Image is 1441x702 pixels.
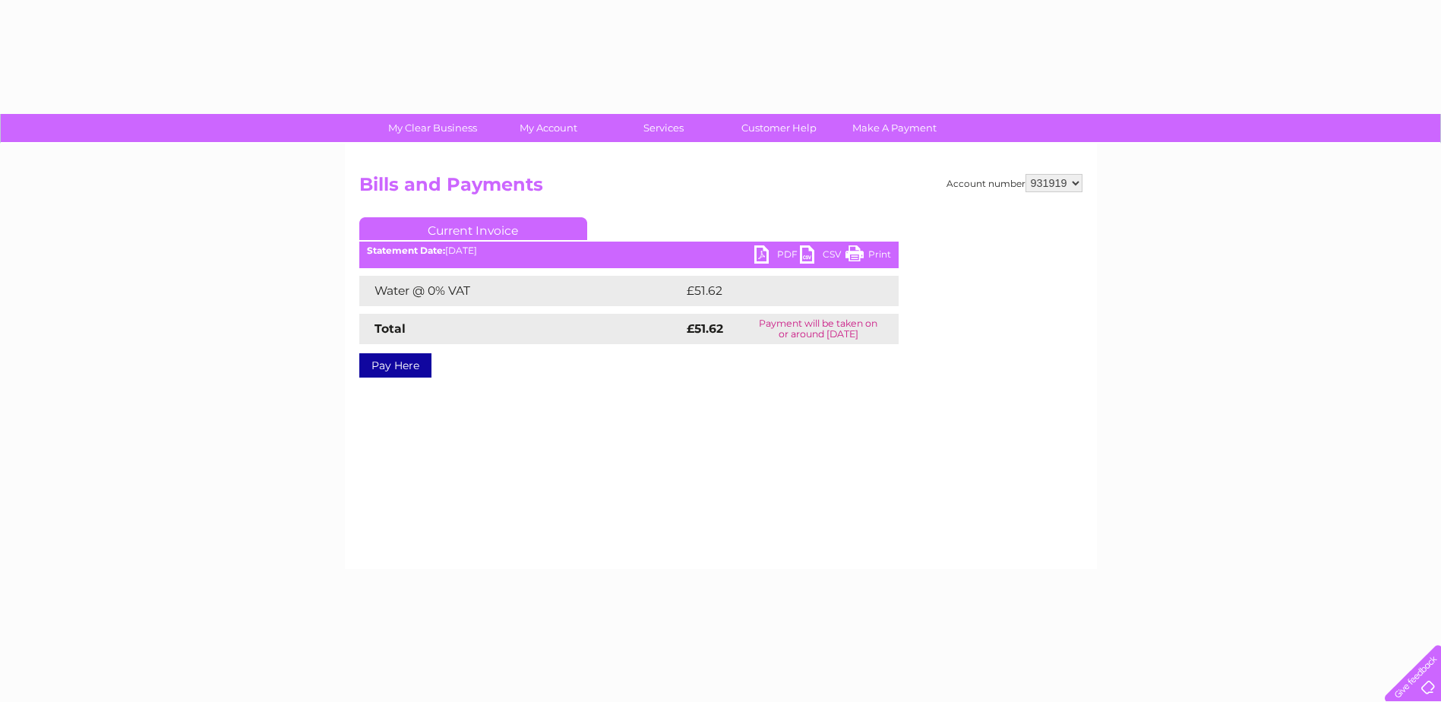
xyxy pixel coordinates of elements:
a: My Clear Business [370,114,495,142]
td: Water @ 0% VAT [359,276,683,306]
strong: Total [374,321,406,336]
a: PDF [754,245,800,267]
a: Print [845,245,891,267]
a: Current Invoice [359,217,587,240]
a: CSV [800,245,845,267]
div: [DATE] [359,245,899,256]
td: £51.62 [683,276,867,306]
strong: £51.62 [687,321,723,336]
a: Customer Help [716,114,842,142]
a: Pay Here [359,353,431,378]
h2: Bills and Payments [359,174,1082,203]
div: Account number [946,174,1082,192]
a: My Account [485,114,611,142]
a: Services [601,114,726,142]
td: Payment will be taken on or around [DATE] [738,314,898,344]
a: Make A Payment [832,114,957,142]
b: Statement Date: [367,245,445,256]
